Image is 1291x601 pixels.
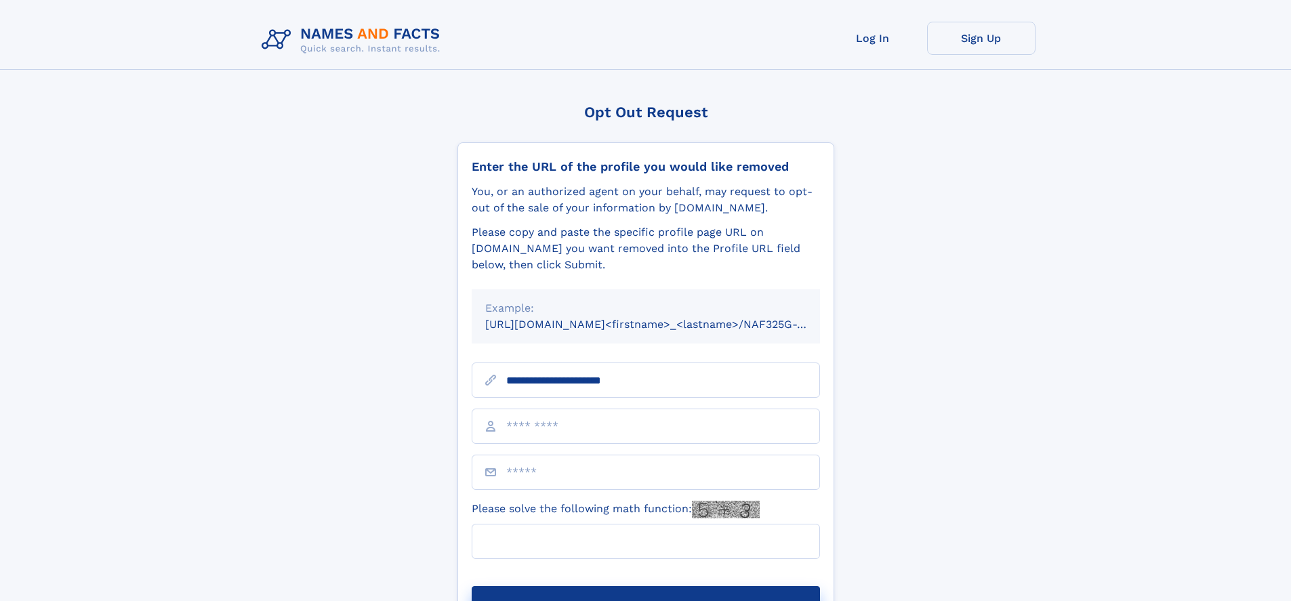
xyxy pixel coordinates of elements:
img: Logo Names and Facts [256,22,451,58]
div: Enter the URL of the profile you would like removed [472,159,820,174]
div: Opt Out Request [457,104,834,121]
div: Example: [485,300,806,316]
div: You, or an authorized agent on your behalf, may request to opt-out of the sale of your informatio... [472,184,820,216]
a: Log In [819,22,927,55]
label: Please solve the following math function: [472,501,760,518]
div: Please copy and paste the specific profile page URL on [DOMAIN_NAME] you want removed into the Pr... [472,224,820,273]
small: [URL][DOMAIN_NAME]<firstname>_<lastname>/NAF325G-xxxxxxxx [485,318,846,331]
a: Sign Up [927,22,1036,55]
